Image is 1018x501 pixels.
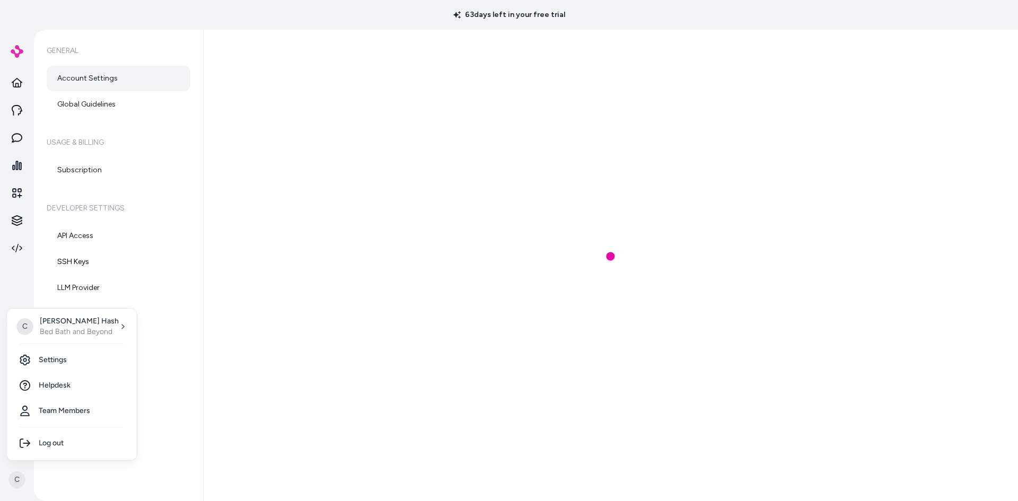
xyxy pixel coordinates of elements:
[47,249,190,275] a: SSH Keys
[11,398,133,424] a: Team Members
[47,36,190,66] h6: General
[47,194,190,223] h6: Developer Settings
[11,45,23,58] img: alby Logo
[47,157,190,183] a: Subscription
[11,347,133,373] a: Settings
[39,380,71,391] span: Helpdesk
[40,316,119,327] p: [PERSON_NAME] Hash
[47,223,190,249] a: API Access
[11,430,133,456] div: Log out
[47,275,190,301] a: LLM Provider
[447,10,572,20] p: 63 days left in your free trial
[16,318,33,335] span: C
[47,128,190,157] h6: Usage & Billing
[40,327,119,337] p: Bed Bath and Beyond
[47,66,190,91] a: Account Settings
[8,471,25,488] span: C
[47,92,190,117] a: Global Guidelines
